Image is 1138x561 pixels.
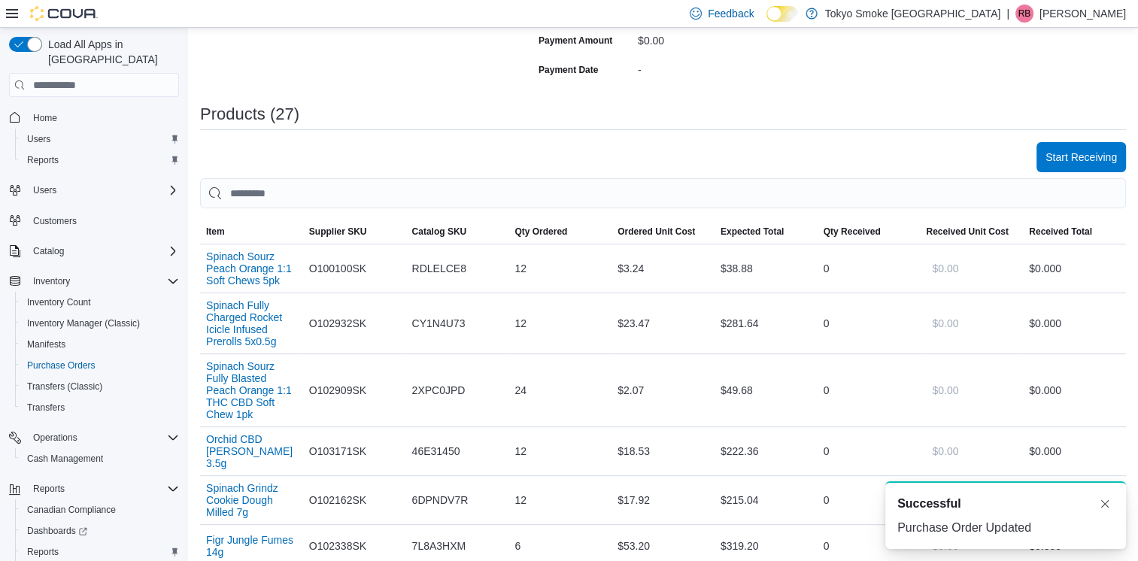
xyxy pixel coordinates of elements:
[33,112,57,124] span: Home
[721,226,784,238] span: Expected Total
[638,29,839,47] div: $0.00
[27,272,76,290] button: Inventory
[27,317,140,329] span: Inventory Manager (Classic)
[21,130,56,148] a: Users
[715,220,818,244] button: Expected Total
[21,543,179,561] span: Reports
[21,151,65,169] a: Reports
[611,253,715,284] div: $3.24
[1015,5,1033,23] div: Rachael Butz
[15,150,185,171] button: Reports
[3,271,185,292] button: Inventory
[1006,5,1009,23] p: |
[27,480,71,498] button: Reports
[30,6,98,21] img: Cova
[27,181,62,199] button: Users
[206,360,297,420] button: Spinach Sourz Fully Blasted Peach Orange 1:1 THC CBD Soft Chew 1pk
[818,220,921,244] button: Qty Received
[27,359,96,371] span: Purchase Orders
[1029,259,1120,277] div: $0.00 0
[715,436,818,466] div: $222.36
[412,537,466,555] span: 7L8A3HXM
[412,491,469,509] span: 6DPNDV7R
[412,442,460,460] span: 46E31450
[27,296,91,308] span: Inventory Count
[539,64,598,76] label: Payment Date
[33,483,65,495] span: Reports
[1036,142,1126,172] button: Start Receiving
[21,314,146,332] a: Inventory Manager (Classic)
[21,293,179,311] span: Inventory Count
[21,399,71,417] a: Transfers
[715,253,818,284] div: $38.88
[932,261,958,276] span: $0.00
[27,242,70,260] button: Catalog
[611,308,715,338] div: $23.47
[818,253,921,284] div: 0
[206,534,297,558] button: Figr Jungle Fumes 14g
[3,210,185,232] button: Customers
[21,399,179,417] span: Transfers
[15,499,185,520] button: Canadian Compliance
[15,292,185,313] button: Inventory Count
[514,226,567,238] span: Qty Ordered
[3,106,185,128] button: Home
[21,356,179,375] span: Purchase Orders
[27,402,65,414] span: Transfers
[1045,150,1117,165] span: Start Receiving
[27,504,116,516] span: Canadian Compliance
[920,220,1023,244] button: Received Unit Cost
[27,429,179,447] span: Operations
[1029,442,1120,460] div: $0.00 0
[932,316,958,331] span: $0.00
[309,381,366,399] span: O102909SK
[15,448,185,469] button: Cash Management
[27,242,179,260] span: Catalog
[15,334,185,355] button: Manifests
[715,531,818,561] div: $319.20
[21,522,93,540] a: Dashboards
[27,108,179,126] span: Home
[508,375,611,405] div: 24
[1096,495,1114,513] button: Dismiss toast
[638,58,839,76] div: -
[33,184,56,196] span: Users
[766,6,798,22] input: Dark Mode
[309,442,366,460] span: O103171SK
[1023,220,1126,244] button: Received Total
[21,378,108,396] a: Transfers (Classic)
[611,531,715,561] div: $53.20
[33,275,70,287] span: Inventory
[21,335,179,353] span: Manifests
[27,272,179,290] span: Inventory
[27,212,83,230] a: Customers
[1029,381,1120,399] div: $0.00 0
[206,250,297,287] button: Spinach Sourz Peach Orange 1:1 Soft Chews 5pk
[206,482,297,518] button: Spinach Grindz Cookie Dough Milled 7g
[412,314,466,332] span: CY1N4U73
[818,531,921,561] div: 0
[309,226,367,238] span: Supplier SKU
[27,338,65,350] span: Manifests
[715,375,818,405] div: $49.68
[27,381,102,393] span: Transfers (Classic)
[15,313,185,334] button: Inventory Manager (Classic)
[42,37,179,67] span: Load All Apps in [GEOGRAPHIC_DATA]
[825,5,1001,23] p: Tokyo Smoke [GEOGRAPHIC_DATA]
[21,501,122,519] a: Canadian Compliance
[206,433,297,469] button: Orchid CBD [PERSON_NAME] 3.5g
[412,259,466,277] span: RDLELCE8
[708,6,754,21] span: Feedback
[206,226,225,238] span: Item
[27,546,59,558] span: Reports
[200,220,303,244] button: Item
[27,429,83,447] button: Operations
[21,356,102,375] a: Purchase Orders
[206,299,297,347] button: Spinach Fully Charged Rocket Icicle Infused Prerolls 5x0.5g
[1029,314,1120,332] div: $0.00 0
[27,133,50,145] span: Users
[3,180,185,201] button: Users
[926,436,964,466] button: $0.00
[926,308,964,338] button: $0.00
[618,226,695,238] span: Ordered Unit Cost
